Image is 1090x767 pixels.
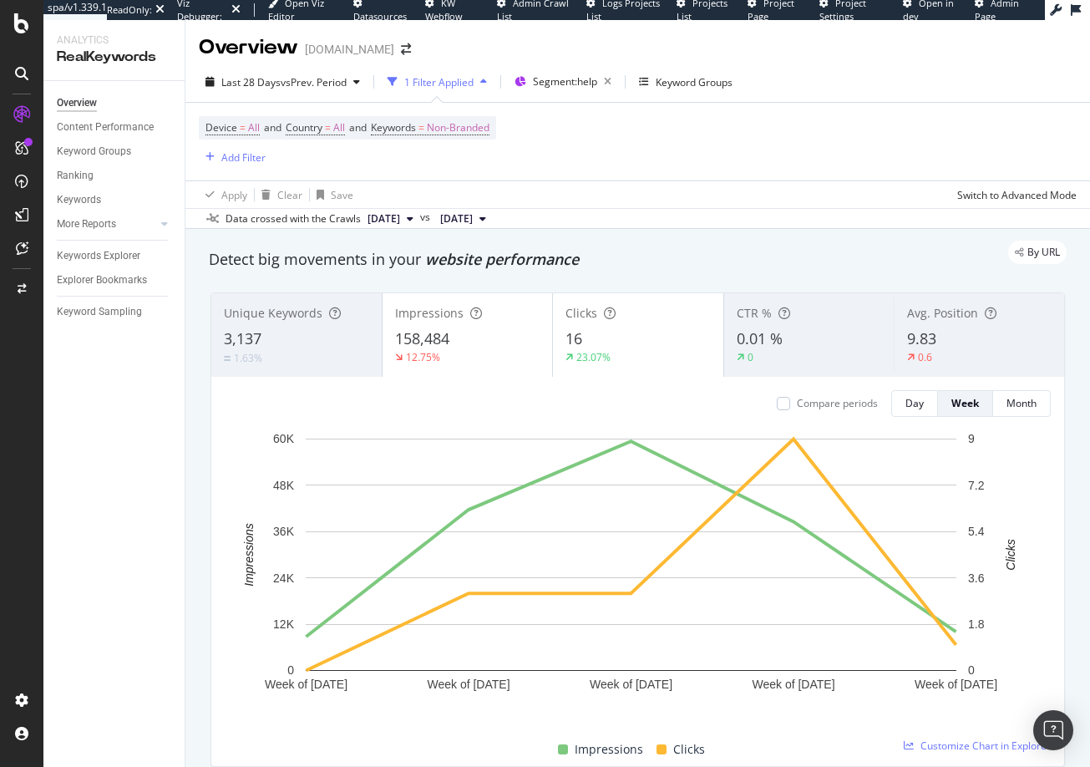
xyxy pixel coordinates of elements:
div: Month [1006,396,1037,410]
span: Country [286,120,322,135]
a: Ranking [57,167,173,185]
div: ReadOnly: [107,3,152,17]
span: Non-Branded [427,116,489,140]
span: Datasources [353,10,407,23]
span: Impressions [575,739,643,759]
div: Keyword Sampling [57,303,142,321]
div: Analytics [57,33,171,48]
span: 9.83 [907,328,936,348]
text: 7.2 [968,479,985,492]
text: Clicks [1004,539,1017,570]
a: Keyword Groups [57,143,173,160]
div: Explorer Bookmarks [57,272,147,289]
button: Save [310,181,353,208]
button: Keyword Groups [632,69,739,95]
div: Keywords [57,191,101,209]
span: CTR % [737,305,772,321]
div: Data crossed with the Crawls [226,211,361,226]
div: 1.63% [234,351,262,365]
div: Overview [57,94,97,112]
div: 12.75% [406,350,440,364]
span: Customize Chart in Explorer [920,739,1051,753]
div: 23.07% [576,350,611,364]
text: Week of [DATE] [752,678,834,691]
svg: A chart. [225,430,1038,720]
text: Week of [DATE] [265,678,347,691]
a: Overview [57,94,173,112]
img: Equal [224,356,231,361]
button: Apply [199,181,247,208]
span: and [349,120,367,135]
span: By URL [1027,247,1060,257]
div: Switch to Advanced Mode [957,188,1077,202]
text: 9 [968,432,975,445]
a: Keywords Explorer [57,247,173,265]
div: Save [331,188,353,202]
span: 3,137 [224,328,261,348]
text: Impressions [242,523,256,586]
div: Add Filter [221,150,266,165]
button: [DATE] [433,209,493,229]
div: Compare periods [797,396,878,410]
button: Segment:help [508,69,618,95]
a: Customize Chart in Explorer [904,739,1051,753]
span: = [240,120,246,135]
text: 60K [273,432,295,445]
span: = [325,120,331,135]
text: Week of [DATE] [590,678,672,691]
a: More Reports [57,216,156,233]
text: 48K [273,479,295,492]
text: 12K [273,617,295,631]
span: Keywords [371,120,416,135]
div: Day [905,396,924,410]
a: Keyword Sampling [57,303,173,321]
span: Segment: help [533,74,597,89]
div: Content Performance [57,119,154,136]
span: Last 28 Days [221,75,281,89]
div: Apply [221,188,247,202]
span: and [264,120,281,135]
div: RealKeywords [57,48,171,67]
span: Unique Keywords [224,305,322,321]
button: Switch to Advanced Mode [951,181,1077,208]
button: 1 Filter Applied [381,69,494,95]
div: Keyword Groups [57,143,131,160]
span: Avg. Position [907,305,978,321]
text: 1.8 [968,617,985,631]
span: vs [420,210,433,225]
div: Ranking [57,167,94,185]
div: Open Intercom Messenger [1033,710,1073,750]
div: legacy label [1008,241,1067,264]
div: Week [951,396,979,410]
text: 0 [287,663,294,677]
text: 5.4 [968,525,985,538]
span: Clicks [565,305,597,321]
span: Impressions [395,305,464,321]
span: 0.01 % [737,328,783,348]
span: 158,484 [395,328,449,348]
div: 0 [748,350,753,364]
span: All [333,116,345,140]
div: [DOMAIN_NAME] [305,41,394,58]
button: Add Filter [199,147,266,167]
button: Last 28 DaysvsPrev. Period [199,69,367,95]
span: 2025 Sep. 28th [368,211,400,226]
span: 2025 Aug. 31st [440,211,473,226]
div: Keywords Explorer [57,247,140,265]
div: Keyword Groups [656,75,733,89]
div: 1 Filter Applied [404,75,474,89]
span: 16 [565,328,582,348]
button: [DATE] [361,209,420,229]
text: Week of [DATE] [427,678,510,691]
a: Explorer Bookmarks [57,272,173,289]
text: 36K [273,525,295,538]
div: 0.6 [918,350,932,364]
span: All [248,116,260,140]
button: Week [938,390,993,417]
span: vs Prev. Period [281,75,347,89]
span: = [418,120,424,135]
div: Clear [277,188,302,202]
text: 3.6 [968,571,985,585]
span: Clicks [673,739,705,759]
